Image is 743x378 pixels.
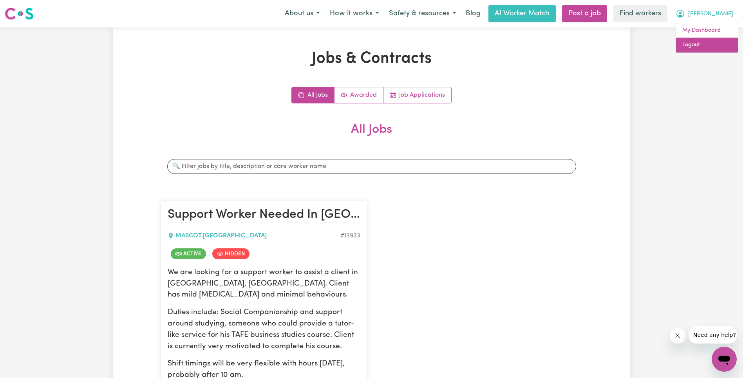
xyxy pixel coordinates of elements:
span: [PERSON_NAME] [688,10,733,18]
a: Job applications [383,87,451,103]
button: About us [280,5,325,22]
a: All jobs [292,87,334,103]
div: My Account [676,23,738,53]
iframe: Close message [670,328,685,344]
h2: All Jobs [161,122,582,150]
a: Active jobs [334,87,383,103]
span: Job is active [171,248,206,259]
img: Careseekers logo [5,7,34,21]
p: We are looking for a support worker to assist a client in [GEOGRAPHIC_DATA], [GEOGRAPHIC_DATA]. C... [168,267,360,301]
a: Post a job [562,5,607,22]
a: Find workers [613,5,667,22]
iframe: Message from company [689,326,737,344]
input: 🔍 Filter jobs by title, description or care worker name [167,159,576,174]
a: My Dashboard [676,23,738,38]
div: MASCOT , [GEOGRAPHIC_DATA] [168,231,340,241]
a: Logout [676,38,738,52]
span: Job is hidden [212,248,249,259]
h1: Jobs & Contracts [161,49,582,68]
button: How it works [325,5,384,22]
h2: Support Worker Needed In Mascot, NSW for Social Companionship and Skills Development [168,207,360,223]
a: Blog [461,5,485,22]
a: Careseekers logo [5,5,34,23]
p: Duties include: Social Companionship and support around studying, someone who could provide a tut... [168,307,360,352]
button: Safety & resources [384,5,461,22]
button: My Account [671,5,738,22]
div: Job ID #13933 [340,231,360,241]
a: AI Worker Match [488,5,556,22]
iframe: Button to launch messaging window [712,347,737,372]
